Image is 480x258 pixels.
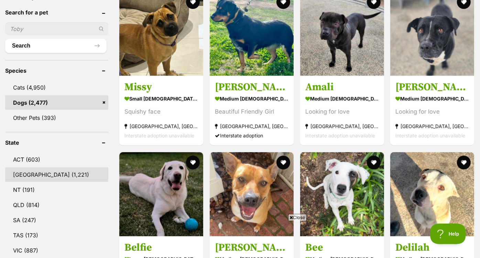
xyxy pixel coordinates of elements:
strong: [GEOGRAPHIC_DATA], [GEOGRAPHIC_DATA] [305,122,379,131]
a: QLD (814) [5,198,108,212]
iframe: Help Scout Beacon - Open [430,224,466,244]
strong: [GEOGRAPHIC_DATA], [GEOGRAPHIC_DATA] [215,122,288,131]
strong: medium [DEMOGRAPHIC_DATA] Dog [215,94,288,104]
button: favourite [276,156,290,169]
div: Looking for love [305,107,379,117]
a: [PERSON_NAME] medium [DEMOGRAPHIC_DATA] Dog Beautiful Friendly Girl [GEOGRAPHIC_DATA], [GEOGRAPHI... [210,76,294,146]
button: favourite [367,156,380,169]
span: Interstate adoption unavailable [124,133,194,139]
button: Search [5,39,107,53]
strong: small [DEMOGRAPHIC_DATA] Dog [124,94,198,104]
header: Search for a pet [5,9,108,16]
h3: Missy [124,81,198,94]
iframe: Advertisement [73,224,407,255]
div: Interstate adoption [215,131,288,141]
div: Beautiful Friendly Girl [215,107,288,117]
strong: medium [DEMOGRAPHIC_DATA] Dog [395,94,469,104]
a: SA (247) [5,213,108,227]
div: Looking for love [395,107,469,117]
strong: [GEOGRAPHIC_DATA], [GEOGRAPHIC_DATA] [124,122,198,131]
strong: medium [DEMOGRAPHIC_DATA] Dog [305,94,379,104]
a: TAS (173) [5,228,108,242]
a: Amali medium [DEMOGRAPHIC_DATA] Dog Looking for love [GEOGRAPHIC_DATA], [GEOGRAPHIC_DATA] Interst... [300,76,384,146]
a: Dogs (2,477) [5,95,108,110]
h3: [PERSON_NAME] [215,81,288,94]
header: Species [5,68,108,74]
a: VIC (887) [5,243,108,258]
input: Toby [5,22,108,35]
a: Cats (4,950) [5,80,108,95]
span: Interstate adoption unavailable [305,133,375,139]
img: Delilah - American Staffordshire Terrier Dog [390,152,474,236]
strong: [GEOGRAPHIC_DATA], [GEOGRAPHIC_DATA] [395,122,469,131]
h3: Delilah [395,241,469,254]
a: [GEOGRAPHIC_DATA] (1,221) [5,167,108,182]
img: Bee - Mixed breed Dog [300,152,384,236]
a: ACT (603) [5,152,108,167]
div: Squishy face [124,107,198,117]
button: favourite [457,156,471,169]
a: [PERSON_NAME] medium [DEMOGRAPHIC_DATA] Dog Looking for love [GEOGRAPHIC_DATA], [GEOGRAPHIC_DATA]... [390,76,474,146]
header: State [5,140,108,146]
button: favourite [186,156,200,169]
a: NT (191) [5,183,108,197]
h3: [PERSON_NAME] [395,81,469,94]
h3: Amali [305,81,379,94]
span: Close [288,214,307,221]
img: Ashley Harriet - Australian Kelpie Dog [210,152,294,236]
a: Other Pets (393) [5,111,108,125]
a: Missy small [DEMOGRAPHIC_DATA] Dog Squishy face [GEOGRAPHIC_DATA], [GEOGRAPHIC_DATA] Interstate a... [119,76,203,146]
img: Belfie - Labrador Retriever Dog [119,152,203,236]
span: Interstate adoption unavailable [395,133,465,139]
